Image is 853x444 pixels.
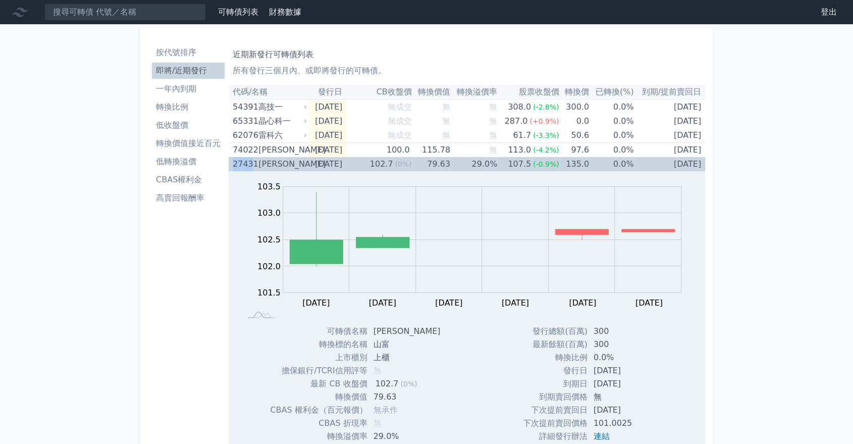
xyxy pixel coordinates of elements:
[152,172,225,188] a: CBAS權利金
[257,288,281,298] tspan: 101.5
[450,85,497,100] th: 轉換溢價率
[533,103,559,111] span: (-2.8%)
[257,261,281,271] tspan: 102.0
[302,298,330,308] tspan: [DATE]
[450,157,497,171] td: 29.0%
[412,85,450,100] th: 轉換價值
[152,174,225,186] li: CBAS權利金
[258,100,305,114] div: 高技一
[257,208,281,218] tspan: 103.0
[152,44,225,61] a: 按代號排序
[634,100,705,114] td: [DATE]
[309,143,346,158] td: [DATE]
[523,390,588,404] td: 到期賣回價格
[588,390,664,404] td: 無
[258,143,305,157] div: [PERSON_NAME]
[257,235,281,244] tspan: 102.5
[270,377,367,390] td: 最新 CB 收盤價
[258,157,305,171] div: [PERSON_NAME]
[589,100,634,114] td: 0.0%
[588,364,664,377] td: [DATE]
[634,85,705,100] th: 到期/提前賣回日
[502,298,529,308] tspan: [DATE]
[511,128,533,142] div: 61.7
[497,85,559,100] th: 股票收盤價
[489,145,497,155] span: 無
[634,143,705,158] td: [DATE]
[523,417,588,430] td: 下次提前賣回價格
[523,377,588,390] td: 到期日
[152,81,225,97] a: 一年內到期
[588,351,664,364] td: 0.0%
[506,143,533,157] div: 113.0
[559,85,589,100] th: 轉換價
[400,380,417,388] span: (0%)
[634,157,705,171] td: [DATE]
[270,430,367,443] td: 轉換溢價率
[233,65,701,77] p: 所有發行三個月內、或即將發行的可轉債。
[309,85,346,100] th: 發行日
[233,143,256,157] div: 74022
[523,430,588,443] td: 詳細發行辦法
[270,417,367,430] td: CBAS 折現率
[523,364,588,377] td: 發行日
[489,116,497,126] span: 無
[152,154,225,170] a: 低轉換溢價
[589,128,634,143] td: 0.0%
[533,160,559,168] span: (-0.9%)
[559,157,589,171] td: 135.0
[442,116,450,126] span: 無
[229,85,309,100] th: 代碼/名稱
[368,157,395,171] div: 102.7
[218,7,258,17] a: 可轉債列表
[367,338,449,351] td: 山富
[367,390,449,404] td: 79.63
[442,130,450,140] span: 無
[388,130,412,140] span: 無成交
[589,157,634,171] td: 0.0%
[529,117,559,125] span: (+0.9%)
[559,100,589,114] td: 300.0
[523,404,588,417] td: 下次提前賣回日
[412,157,450,171] td: 79.63
[385,143,412,157] div: 100.0
[152,101,225,113] li: 轉換比例
[152,135,225,152] a: 轉換價值接近百元
[252,182,696,308] g: Chart
[388,102,412,112] span: 無成交
[523,338,588,351] td: 最新餘額(百萬)
[270,404,367,417] td: CBAS 權利金（百元報價）
[44,4,206,21] input: 搜尋可轉債 代號／名稱
[589,85,634,100] th: 已轉換(%)
[813,4,845,20] a: 登出
[506,157,533,171] div: 107.5
[309,157,346,171] td: [DATE]
[594,431,610,441] a: 連結
[367,325,449,338] td: [PERSON_NAME]
[309,128,346,143] td: [DATE]
[152,119,225,131] li: 低收盤價
[506,100,533,114] div: 308.0
[152,156,225,168] li: 低轉換溢價
[559,128,589,143] td: 50.6
[395,160,412,168] span: (0%)
[258,128,305,142] div: 雷科六
[442,102,450,112] span: 無
[270,364,367,377] td: 擔保銀行/TCRI信用評等
[533,146,559,154] span: (-4.2%)
[374,418,382,428] span: 無
[152,190,225,206] a: 高賣回報酬率
[258,114,305,128] div: 晶心科一
[589,114,634,128] td: 0.0%
[269,7,301,17] a: 財務數據
[152,192,225,204] li: 高賣回報酬率
[588,338,664,351] td: 300
[635,298,663,308] tspan: [DATE]
[152,46,225,59] li: 按代號排序
[489,130,497,140] span: 無
[270,351,367,364] td: 上市櫃別
[374,405,398,415] span: 無承作
[270,338,367,351] td: 轉換標的名稱
[309,114,346,128] td: [DATE]
[367,430,449,443] td: 29.0%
